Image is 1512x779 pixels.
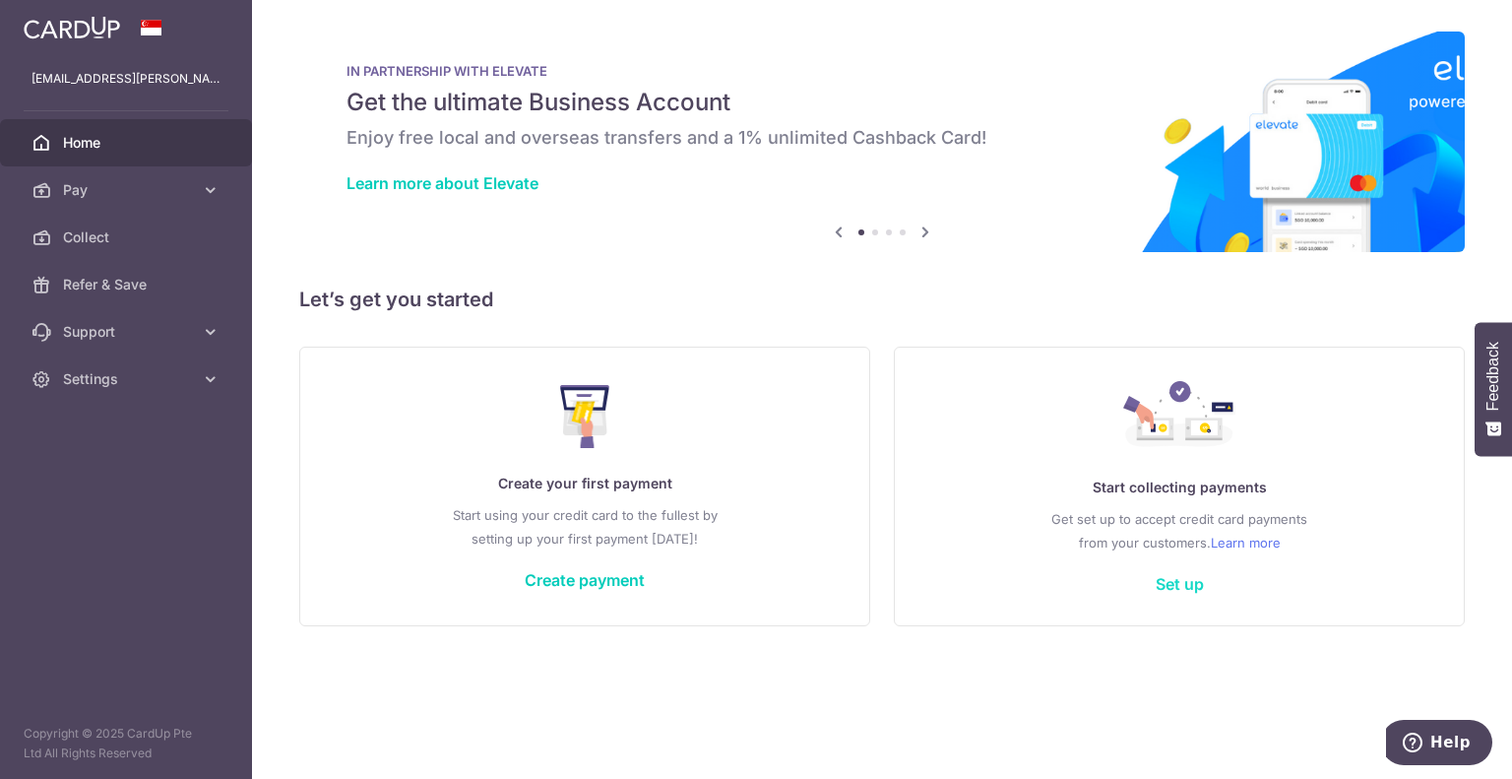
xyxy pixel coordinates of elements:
[346,173,538,193] a: Learn more about Elevate
[63,322,193,342] span: Support
[1123,381,1235,452] img: Collect Payment
[24,16,120,39] img: CardUp
[340,472,830,495] p: Create your first payment
[1386,720,1492,769] iframe: Opens a widget where you can find more information
[340,503,830,551] p: Start using your credit card to the fullest by setting up your first payment [DATE]!
[1211,531,1281,554] a: Learn more
[63,133,193,153] span: Home
[63,275,193,294] span: Refer & Save
[31,69,220,89] p: [EMAIL_ADDRESS][PERSON_NAME][DOMAIN_NAME]
[63,227,193,247] span: Collect
[934,507,1424,554] p: Get set up to accept credit card payments from your customers.
[299,32,1465,252] img: Renovation banner
[346,87,1417,118] h5: Get the ultimate Business Account
[1156,574,1204,594] a: Set up
[346,126,1417,150] h6: Enjoy free local and overseas transfers and a 1% unlimited Cashback Card!
[299,284,1465,315] h5: Let’s get you started
[560,385,610,448] img: Make Payment
[934,476,1424,499] p: Start collecting payments
[525,570,645,590] a: Create payment
[63,180,193,200] span: Pay
[1484,342,1502,411] span: Feedback
[1475,322,1512,456] button: Feedback - Show survey
[63,369,193,389] span: Settings
[346,63,1417,79] p: IN PARTNERSHIP WITH ELEVATE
